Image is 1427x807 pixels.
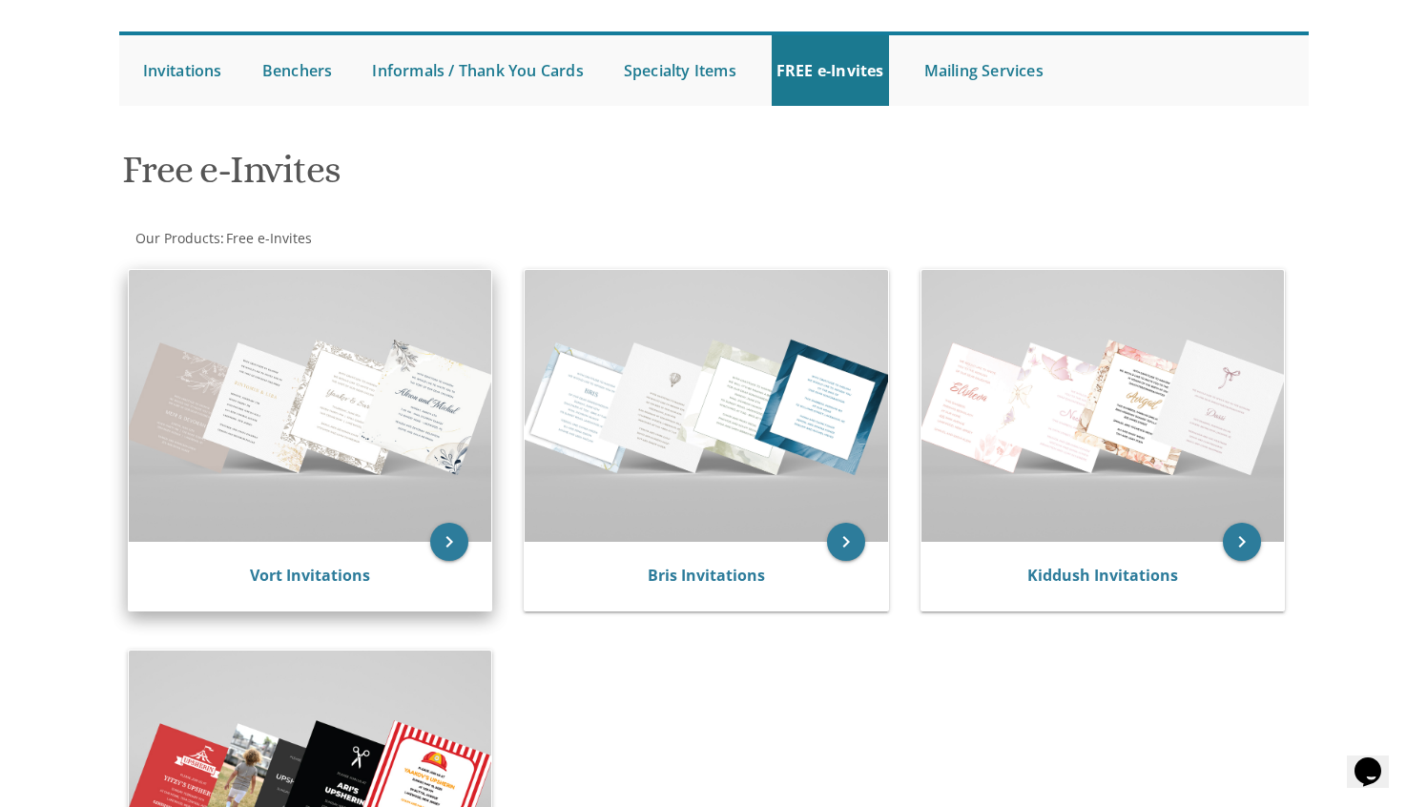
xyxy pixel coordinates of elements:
[525,270,888,542] img: Bris Invitations
[258,35,338,106] a: Benchers
[921,270,1285,542] img: Kiddush Invitations
[119,229,714,248] div: :
[250,565,370,586] a: Vort Invitations
[772,35,889,106] a: FREE e-Invites
[648,565,765,586] a: Bris Invitations
[1223,523,1261,561] a: keyboard_arrow_right
[224,229,312,247] a: Free e-Invites
[920,35,1048,106] a: Mailing Services
[226,229,312,247] span: Free e-Invites
[138,35,227,106] a: Invitations
[430,523,468,561] a: keyboard_arrow_right
[827,523,865,561] a: keyboard_arrow_right
[1027,565,1178,586] a: Kiddush Invitations
[122,149,900,205] h1: Free e-Invites
[367,35,588,106] a: Informals / Thank You Cards
[129,270,492,542] img: Vort Invitations
[619,35,741,106] a: Specialty Items
[1347,731,1408,788] iframe: chat widget
[134,229,220,247] a: Our Products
